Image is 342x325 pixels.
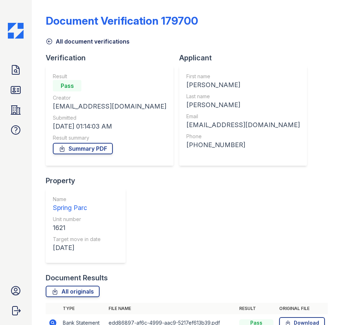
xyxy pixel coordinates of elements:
[46,176,131,186] div: Property
[53,243,101,253] div: [DATE]
[53,223,101,233] div: 1621
[186,120,300,130] div: [EMAIL_ADDRESS][DOMAIN_NAME]
[236,303,276,314] th: Result
[53,196,101,213] a: Name Spring Parc
[186,113,300,120] div: Email
[179,53,313,63] div: Applicant
[53,134,166,141] div: Result summary
[46,14,198,27] div: Document Verification 179700
[53,94,166,101] div: Creator
[46,53,179,63] div: Verification
[53,236,101,243] div: Target move in date
[8,23,24,39] img: CE_Icon_Blue-c292c112584629df590d857e76928e9f676e5b41ef8f769ba2f05ee15b207248.png
[46,37,130,46] a: All document verifications
[186,80,300,90] div: [PERSON_NAME]
[53,203,101,213] div: Spring Parc
[53,101,166,111] div: [EMAIL_ADDRESS][DOMAIN_NAME]
[53,216,101,223] div: Unit number
[186,100,300,110] div: [PERSON_NAME]
[276,303,328,314] th: Original file
[53,196,101,203] div: Name
[106,303,236,314] th: File name
[186,140,300,150] div: [PHONE_NUMBER]
[60,303,106,314] th: Type
[46,273,108,283] div: Document Results
[186,93,300,100] div: Last name
[53,143,113,154] a: Summary PDF
[46,286,100,297] a: All originals
[186,133,300,140] div: Phone
[53,80,81,91] div: Pass
[53,121,166,131] div: [DATE] 01:14:03 AM
[53,73,166,80] div: Result
[186,73,300,80] div: First name
[53,114,166,121] div: Submitted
